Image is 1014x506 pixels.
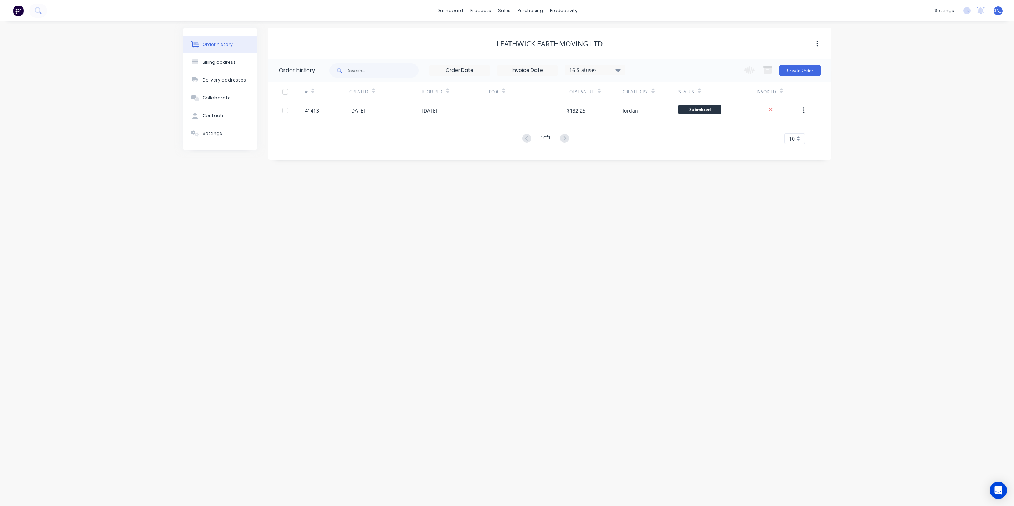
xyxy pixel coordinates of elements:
[678,105,721,114] span: Submitted
[183,107,257,125] button: Contacts
[678,89,694,95] div: Status
[349,82,422,101] div: Created
[514,5,547,16] div: purchasing
[203,41,233,48] div: Order history
[183,125,257,142] button: Settings
[305,82,349,101] div: #
[547,5,581,16] div: productivity
[305,107,319,114] div: 41413
[497,65,557,76] input: Invoice Date
[779,65,821,76] button: Create Order
[349,89,368,95] div: Created
[567,107,585,114] div: $132.25
[789,135,795,142] span: 10
[623,89,648,95] div: Created By
[422,107,437,114] div: [DATE]
[433,5,467,16] a: dashboard
[348,63,419,78] input: Search...
[757,82,801,101] div: Invoiced
[203,113,225,119] div: Contacts
[203,95,231,101] div: Collaborate
[757,89,776,95] div: Invoiced
[567,82,623,101] div: Total Value
[497,40,603,48] div: Leathwick Earthmoving Ltd
[183,53,257,71] button: Billing address
[422,82,489,101] div: Required
[183,89,257,107] button: Collaborate
[990,482,1007,499] div: Open Intercom Messenger
[430,65,490,76] input: Order Date
[623,82,678,101] div: Created By
[931,5,958,16] div: settings
[678,82,757,101] div: Status
[623,107,638,114] div: Jordan
[13,5,24,16] img: Factory
[183,71,257,89] button: Delivery addresses
[495,5,514,16] div: sales
[422,89,442,95] div: Required
[305,89,308,95] div: #
[567,89,594,95] div: Total Value
[541,134,551,144] div: 1 of 1
[565,66,625,74] div: 16 Statuses
[183,36,257,53] button: Order history
[489,89,498,95] div: PO #
[203,77,246,83] div: Delivery addresses
[203,59,236,66] div: Billing address
[467,5,495,16] div: products
[279,66,315,75] div: Order history
[489,82,567,101] div: PO #
[203,130,222,137] div: Settings
[349,107,365,114] div: [DATE]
